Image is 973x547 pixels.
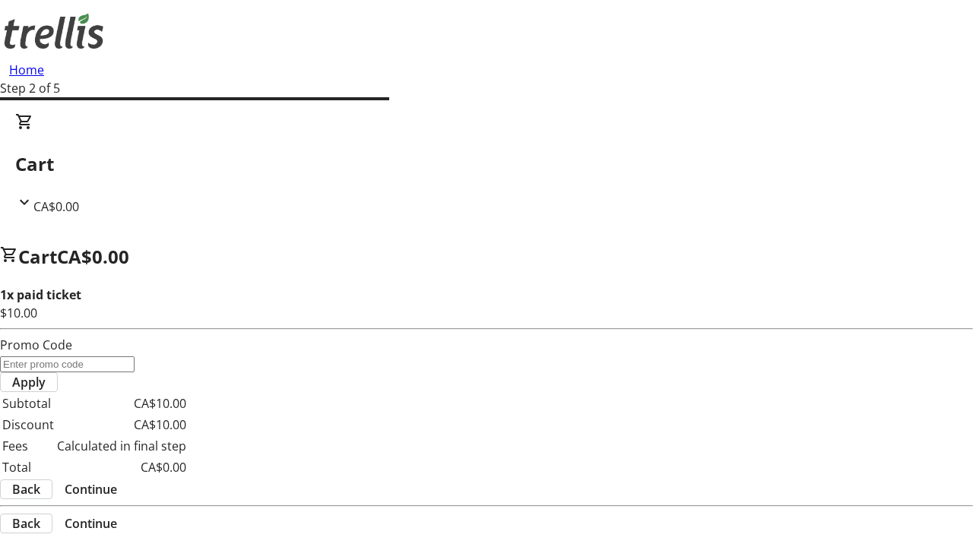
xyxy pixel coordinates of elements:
[65,514,117,533] span: Continue
[15,150,958,178] h2: Cart
[2,394,55,413] td: Subtotal
[56,415,187,435] td: CA$10.00
[12,373,46,391] span: Apply
[56,457,187,477] td: CA$0.00
[57,244,129,269] span: CA$0.00
[18,244,57,269] span: Cart
[2,457,55,477] td: Total
[65,480,117,498] span: Continue
[15,112,958,216] div: CartCA$0.00
[2,436,55,456] td: Fees
[56,436,187,456] td: Calculated in final step
[2,415,55,435] td: Discount
[33,198,79,215] span: CA$0.00
[52,480,129,498] button: Continue
[56,394,187,413] td: CA$10.00
[52,514,129,533] button: Continue
[12,480,40,498] span: Back
[12,514,40,533] span: Back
